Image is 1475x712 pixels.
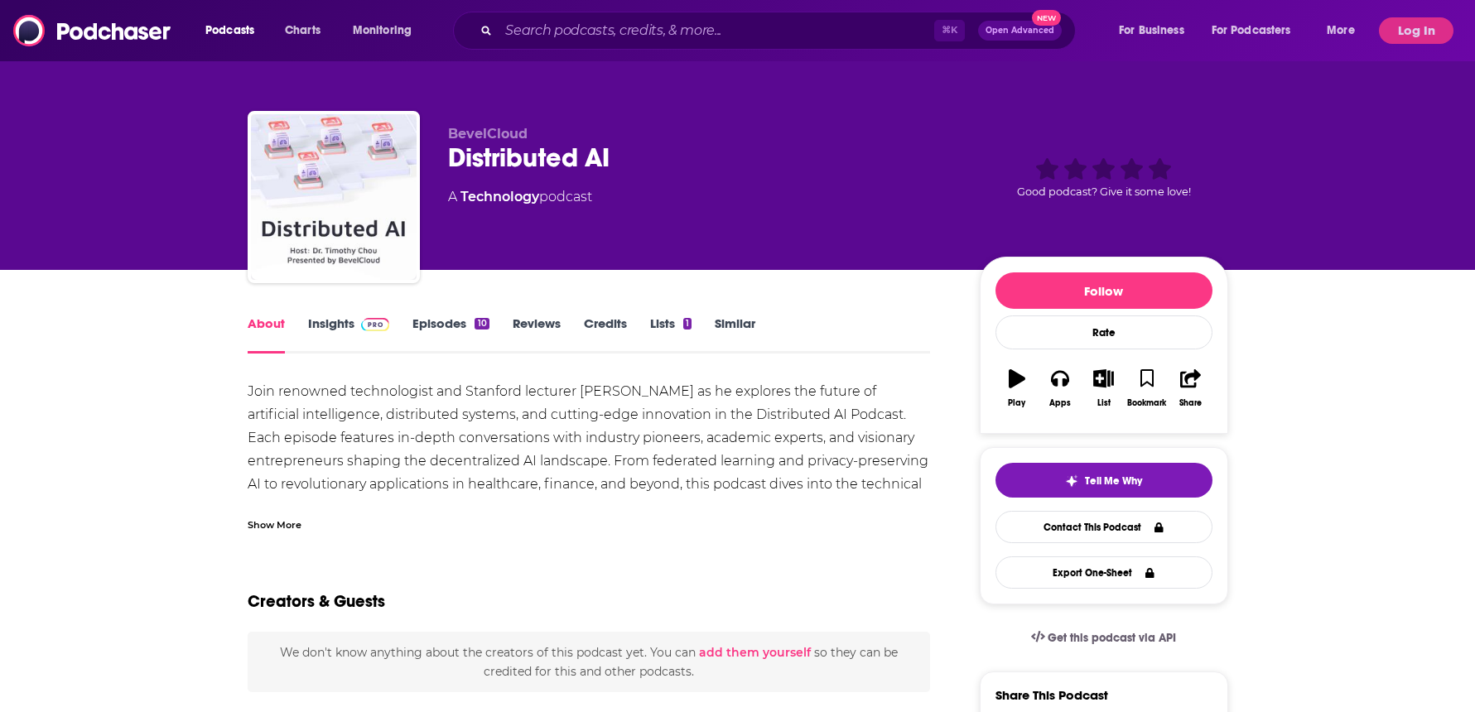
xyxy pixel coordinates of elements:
a: Reviews [513,315,561,354]
a: Credits [584,315,627,354]
div: Share [1179,398,1202,408]
h2: Creators & Guests [248,591,385,612]
button: Open AdvancedNew [978,21,1062,41]
span: Get this podcast via API [1048,631,1176,645]
button: Play [995,358,1039,418]
div: Good podcast? Give it some love! [980,126,1228,229]
input: Search podcasts, credits, & more... [499,17,934,44]
button: Apps [1039,358,1082,418]
span: For Business [1119,19,1184,42]
button: tell me why sparkleTell Me Why [995,463,1212,498]
button: List [1082,358,1125,418]
a: Episodes10 [412,315,489,354]
div: Play [1008,398,1025,408]
a: Lists1 [650,315,692,354]
span: Podcasts [205,19,254,42]
div: Apps [1049,398,1071,408]
div: Rate [995,315,1212,349]
div: A podcast [448,187,592,207]
span: Charts [285,19,321,42]
a: Technology [460,189,539,204]
span: Open Advanced [986,26,1054,35]
button: Log In [1379,17,1453,44]
button: open menu [1107,17,1205,44]
a: Charts [274,17,330,44]
img: Podchaser - Follow, Share and Rate Podcasts [13,15,172,46]
a: About [248,315,285,354]
span: ⌘ K [934,20,965,41]
button: Share [1169,358,1212,418]
a: Contact This Podcast [995,511,1212,543]
div: 1 [683,318,692,330]
button: Export One-Sheet [995,556,1212,589]
img: Distributed AI [251,114,417,280]
img: tell me why sparkle [1065,474,1078,488]
div: 10 [475,318,489,330]
div: Bookmark [1127,398,1166,408]
span: We don't know anything about the creators of this podcast yet . You can so they can be credited f... [280,645,898,678]
div: Search podcasts, credits, & more... [469,12,1092,50]
h3: Share This Podcast [995,687,1108,703]
img: Podchaser Pro [361,318,390,331]
button: Follow [995,272,1212,309]
button: open menu [341,17,433,44]
button: open menu [1315,17,1376,44]
span: Monitoring [353,19,412,42]
span: BevelCloud [448,126,528,142]
div: List [1097,398,1111,408]
a: Similar [715,315,755,354]
button: add them yourself [699,646,811,659]
button: open menu [1201,17,1315,44]
span: New [1032,10,1062,26]
span: Tell Me Why [1085,474,1142,488]
span: Good podcast? Give it some love! [1017,185,1191,198]
button: Bookmark [1126,358,1169,418]
button: open menu [194,17,276,44]
span: For Podcasters [1212,19,1291,42]
span: More [1327,19,1355,42]
a: Get this podcast via API [1018,618,1190,658]
a: InsightsPodchaser Pro [308,315,390,354]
